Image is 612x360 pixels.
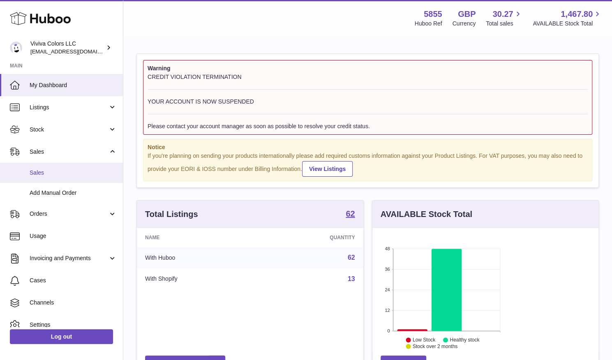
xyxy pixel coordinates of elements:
[148,65,588,72] strong: Warning
[346,210,355,219] a: 62
[30,148,108,156] span: Sales
[387,328,390,333] text: 0
[346,210,355,218] strong: 62
[30,277,117,284] span: Cases
[424,9,442,20] strong: 5855
[137,228,259,247] th: Name
[381,209,472,220] h3: AVAILABLE Stock Total
[30,48,121,55] span: [EMAIL_ADDRESS][DOMAIN_NAME]
[148,143,588,151] strong: Notice
[30,299,117,307] span: Channels
[30,40,104,55] div: Viviva Colors LLC
[30,126,108,134] span: Stock
[385,287,390,292] text: 24
[412,337,435,343] text: Low Stock
[30,81,117,89] span: My Dashboard
[10,42,22,54] img: admin@vivivacolors.com
[259,228,363,247] th: Quantity
[148,152,588,177] div: If you're planning on sending your products internationally please add required customs informati...
[145,209,198,220] h3: Total Listings
[30,232,117,240] span: Usage
[533,9,602,28] a: 1,467.80 AVAILABLE Stock Total
[137,268,259,290] td: With Shopify
[385,308,390,313] text: 12
[30,189,117,197] span: Add Manual Order
[30,321,117,329] span: Settings
[412,344,457,349] text: Stock over 2 months
[137,247,259,268] td: With Huboo
[486,20,522,28] span: Total sales
[30,210,108,218] span: Orders
[533,20,602,28] span: AVAILABLE Stock Total
[415,20,442,28] div: Huboo Ref
[453,20,476,28] div: Currency
[30,254,108,262] span: Invoicing and Payments
[302,161,353,177] a: View Listings
[385,246,390,251] text: 48
[561,9,593,20] span: 1,467.80
[30,169,117,177] span: Sales
[348,275,355,282] a: 13
[492,9,513,20] span: 30.27
[148,73,588,130] div: CREDIT VIOLATION TERMINATION YOUR ACCOUNT IS NOW SUSPENDED Please contact your account manager as...
[10,329,113,344] a: Log out
[450,337,480,343] text: Healthy stock
[458,9,476,20] strong: GBP
[348,254,355,261] a: 62
[385,267,390,272] text: 36
[486,9,522,28] a: 30.27 Total sales
[30,104,108,111] span: Listings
